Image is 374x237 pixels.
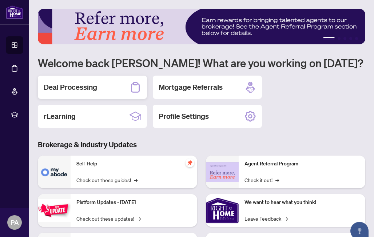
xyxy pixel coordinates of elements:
[134,176,138,184] span: →
[284,214,288,222] span: →
[355,37,358,40] button: 5
[343,37,346,40] button: 3
[76,214,141,222] a: Check out these updates!→
[137,214,141,222] span: →
[38,156,71,188] img: Self-Help
[38,140,365,150] h3: Brokerage & Industry Updates
[76,198,191,206] p: Platform Updates - [DATE]
[244,160,359,168] p: Agent Referral Program
[275,176,279,184] span: →
[159,82,223,92] h2: Mortgage Referrals
[206,162,239,182] img: Agent Referral Program
[76,176,138,184] a: Check out these guides!→
[6,5,23,19] img: logo
[44,82,97,92] h2: Deal Processing
[244,214,288,222] a: Leave Feedback→
[349,37,352,40] button: 4
[11,217,19,228] span: PA
[244,176,279,184] a: Check it out!→
[159,111,209,121] h2: Profile Settings
[244,198,359,206] p: We want to hear what you think!
[38,199,71,222] img: Platform Updates - July 21, 2025
[38,56,365,70] h1: Welcome back [PERSON_NAME]! What are you working on [DATE]?
[186,158,194,167] span: pushpin
[323,37,335,40] button: 1
[349,212,370,233] button: Open asap
[38,9,365,44] img: Slide 0
[44,111,76,121] h2: rLearning
[76,160,191,168] p: Self-Help
[338,37,341,40] button: 2
[206,194,239,227] img: We want to hear what you think!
